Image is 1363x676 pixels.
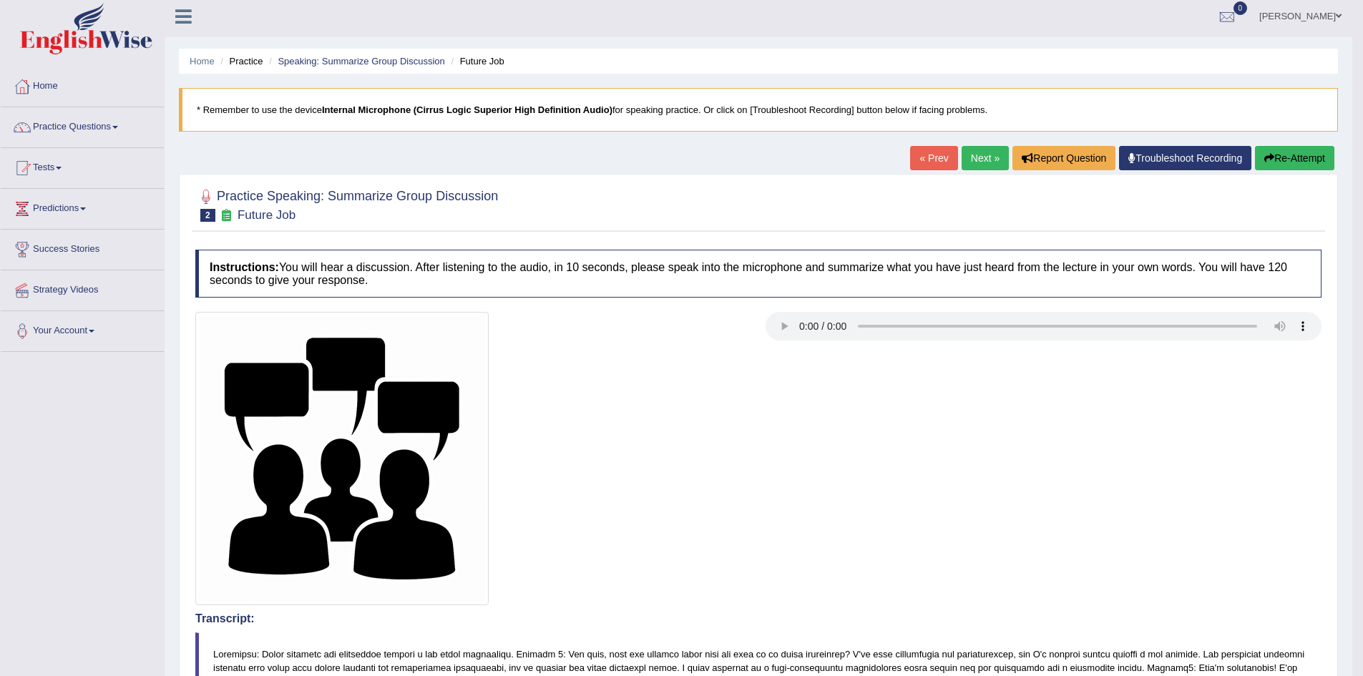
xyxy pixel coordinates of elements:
a: Tests [1,148,164,184]
a: Home [1,67,164,102]
h4: You will hear a discussion. After listening to the audio, in 10 seconds, please speak into the mi... [195,250,1322,298]
button: Re-Attempt [1255,146,1334,170]
h2: Practice Speaking: Summarize Group Discussion [195,186,498,222]
span: 0 [1233,1,1248,15]
b: Instructions: [210,261,279,273]
li: Practice [217,54,263,68]
button: Report Question [1012,146,1115,170]
a: Speaking: Summarize Group Discussion [278,56,444,67]
b: Internal Microphone (Cirrus Logic Superior High Definition Audio) [322,104,612,115]
a: Your Account [1,311,164,347]
a: « Prev [910,146,957,170]
a: Practice Questions [1,107,164,143]
a: Home [190,56,215,67]
a: Troubleshoot Recording [1119,146,1251,170]
blockquote: * Remember to use the device for speaking practice. Or click on [Troubleshoot Recording] button b... [179,88,1338,132]
small: Future Job [238,208,295,222]
small: Exam occurring question [219,209,234,222]
span: 2 [200,209,215,222]
a: Success Stories [1,230,164,265]
a: Strategy Videos [1,270,164,306]
a: Next » [962,146,1009,170]
a: Predictions [1,189,164,225]
li: Future Job [447,54,504,68]
h4: Transcript: [195,612,1322,625]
